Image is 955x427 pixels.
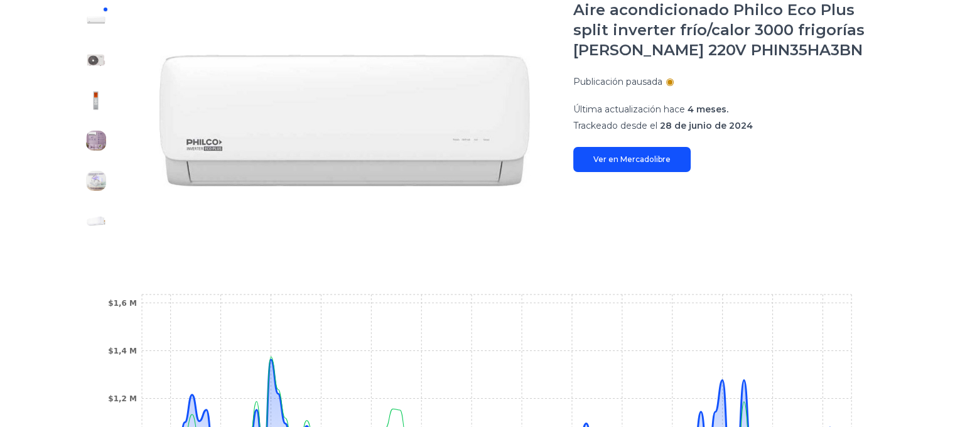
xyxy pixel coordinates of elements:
img: Aire acondicionado Philco Eco Plus split inverter frío/calor 3000 frigorías blanco 220V PHIN35HA3BN [86,50,106,70]
img: Aire acondicionado Philco Eco Plus split inverter frío/calor 3000 frigorías blanco 220V PHIN35HA3BN [86,131,106,151]
tspan: $1,2 M [108,394,137,403]
img: Aire acondicionado Philco Eco Plus split inverter frío/calor 3000 frigorías blanco 220V PHIN35HA3BN [86,90,106,111]
a: Ver en Mercadolibre [573,147,691,172]
font: Última actualización hace [573,104,685,115]
img: Aire acondicionado Philco Eco Plus split inverter frío/calor 3000 frigorías blanco 220V PHIN35HA3BN [86,10,106,30]
font: 4 meses. [688,104,728,115]
tspan: $1,6 M [108,298,137,307]
font: Aire acondicionado Philco Eco Plus split inverter frío/calor 3000 frigorías [PERSON_NAME] 220V PH... [573,1,865,59]
img: Aire acondicionado Philco Eco Plus split inverter frío/calor 3000 frigorías blanco 220V PHIN35HA3BN [86,211,106,231]
font: 28 de junio de 2024 [660,120,753,131]
img: Aire acondicionado Philco Eco Plus split inverter frío/calor 3000 frigorías blanco 220V PHIN35HA3BN [86,171,106,191]
font: Publicación pausada [573,76,662,87]
font: Ver en Mercadolibre [593,154,671,164]
tspan: $1,4 M [108,347,137,355]
font: Trackeado desde el [573,120,657,131]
